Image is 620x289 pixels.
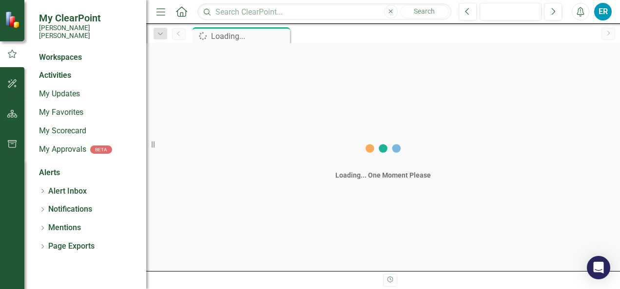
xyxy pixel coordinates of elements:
small: [PERSON_NAME] [PERSON_NAME] [39,24,136,40]
a: My Favorites [39,107,136,118]
a: My Updates [39,89,136,100]
button: Search [400,5,449,18]
div: Activities [39,70,136,81]
input: Search ClearPoint... [197,3,451,20]
div: Open Intercom Messenger [587,256,610,279]
div: Loading... One Moment Please [335,170,431,180]
a: My Approvals [39,144,86,155]
div: Alerts [39,167,136,179]
a: Notifications [48,204,92,215]
a: Mentions [48,222,81,234]
a: Alert Inbox [48,186,87,197]
span: My ClearPoint [39,12,136,24]
button: ER [594,3,612,20]
div: Workspaces [39,52,82,63]
div: Loading... [211,30,288,42]
a: My Scorecard [39,126,136,137]
div: BETA [90,145,112,154]
span: Search [414,7,435,15]
a: Page Exports [48,241,95,252]
img: ClearPoint Strategy [5,11,22,28]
